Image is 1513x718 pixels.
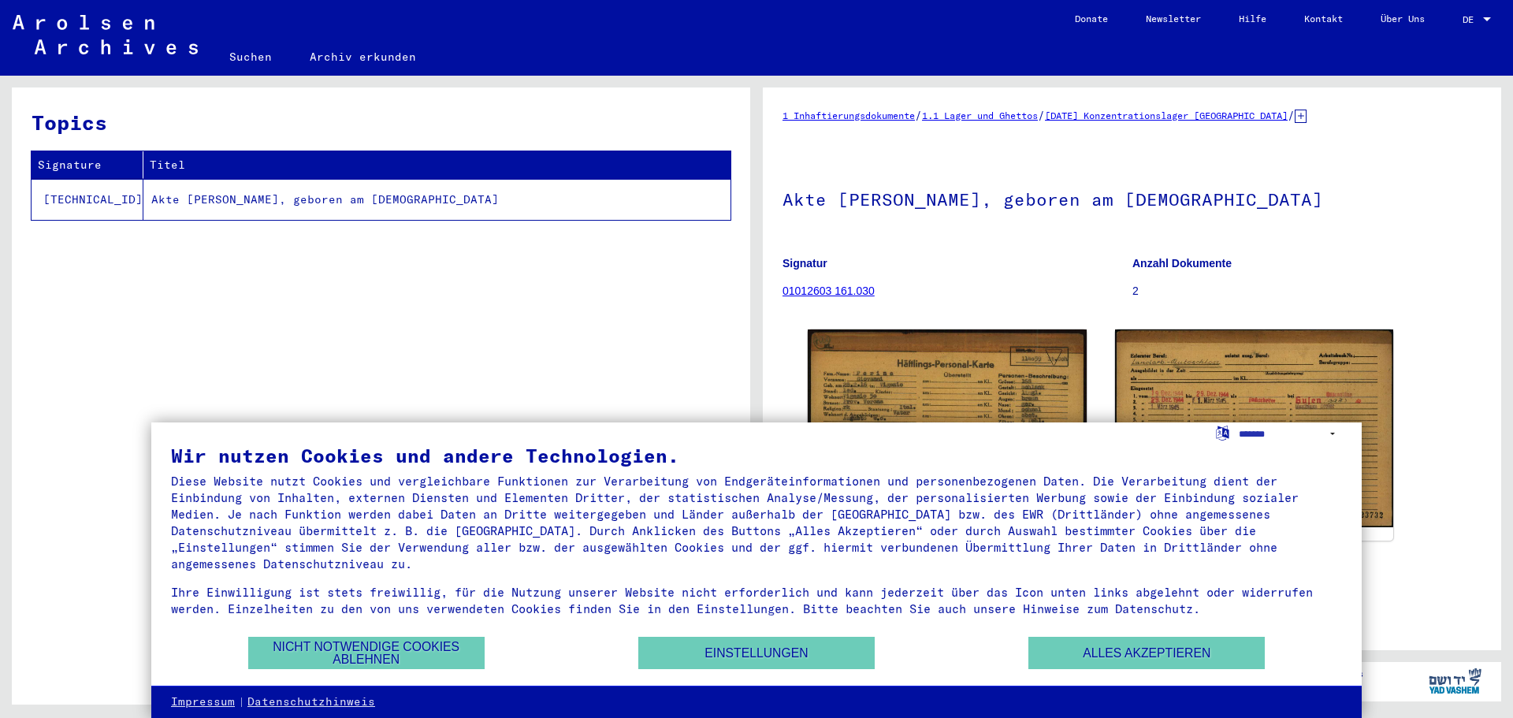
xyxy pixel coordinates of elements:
span: / [915,108,922,122]
div: Ihre Einwilligung ist stets freiwillig, für die Nutzung unserer Website nicht erforderlich und ka... [171,584,1342,617]
img: 001.jpg [808,329,1087,528]
td: Akte [PERSON_NAME], geboren am [DEMOGRAPHIC_DATA] [143,179,730,220]
h1: Akte [PERSON_NAME], geboren am [DEMOGRAPHIC_DATA] [783,163,1481,233]
a: Datenschutzhinweis [247,694,375,710]
td: [TECHNICAL_ID] [32,179,143,220]
img: Arolsen_neg.svg [13,15,198,54]
img: 002.jpg [1115,329,1394,527]
th: Titel [143,151,730,179]
div: Diese Website nutzt Cookies und vergleichbare Funktionen zur Verarbeitung von Endgeräteinformatio... [171,473,1342,572]
button: Alles akzeptieren [1028,637,1265,669]
button: Nicht notwendige Cookies ablehnen [248,637,485,669]
span: / [1288,108,1295,122]
h3: Topics [32,107,730,138]
p: 2 [1132,283,1481,299]
div: Wir nutzen Cookies und andere Technologien. [171,446,1342,465]
a: Suchen [210,38,291,76]
span: / [1038,108,1045,122]
b: Anzahl Dokumente [1132,257,1232,270]
a: [DATE] Konzentrationslager [GEOGRAPHIC_DATA] [1045,110,1288,121]
select: Sprache auswählen [1239,422,1342,445]
a: 1 Inhaftierungsdokumente [783,110,915,121]
th: Signature [32,151,143,179]
a: Archiv erkunden [291,38,435,76]
a: 1.1 Lager und Ghettos [922,110,1038,121]
a: 01012603 161.030 [783,285,875,297]
a: Impressum [171,694,235,710]
b: Signatur [783,257,827,270]
span: DE [1463,14,1480,25]
label: Sprache auswählen [1214,425,1231,440]
button: Einstellungen [638,637,875,669]
img: yv_logo.png [1426,661,1485,701]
